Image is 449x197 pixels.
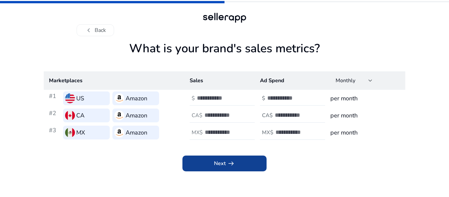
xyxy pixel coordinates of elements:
[214,160,235,167] span: Next
[49,91,60,105] h3: #1
[65,93,75,103] img: us.svg
[255,71,325,90] th: Ad Spend
[65,128,75,137] img: mx.svg
[330,111,400,120] h3: per month
[44,41,405,71] h1: What is your brand's sales metrics?
[76,94,84,103] h3: US
[126,94,147,103] h3: Amazon
[262,95,265,102] h4: $
[76,128,85,137] h3: MX
[262,112,273,119] h4: CA$
[77,24,114,36] button: chevron_leftBack
[126,111,147,120] h3: Amazon
[182,156,267,171] button: Nextarrow_right_alt
[49,126,60,139] h3: #3
[336,77,355,84] span: Monthly
[184,71,255,90] th: Sales
[44,71,184,90] th: Marketplaces
[192,130,203,136] h4: MX$
[76,111,84,120] h3: CA
[192,95,195,102] h4: $
[65,111,75,120] img: ca.svg
[330,94,400,103] h3: per month
[85,26,93,34] span: chevron_left
[262,130,273,136] h4: MX$
[330,128,400,137] h3: per month
[49,109,60,122] h3: #2
[192,112,202,119] h4: CA$
[227,160,235,167] span: arrow_right_alt
[126,128,147,137] h3: Amazon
